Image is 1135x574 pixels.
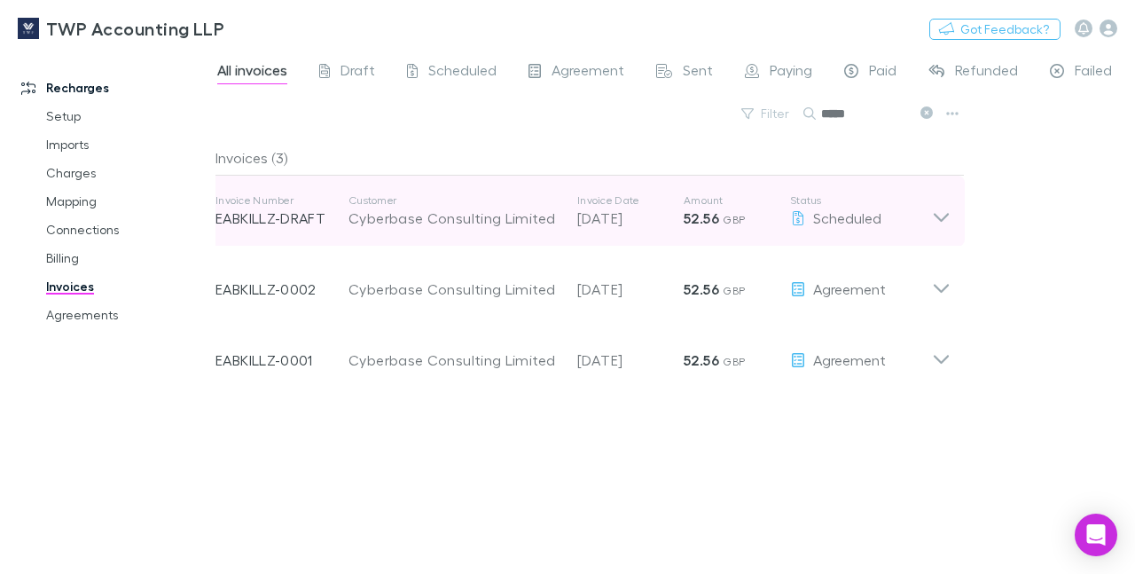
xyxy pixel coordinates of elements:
[813,280,886,297] span: Agreement
[684,280,719,298] strong: 52.56
[215,350,348,371] p: EABKILLZ-0001
[28,216,227,244] a: Connections
[348,350,560,371] div: Cyberbase Consulting Limited
[790,193,932,208] p: Status
[929,19,1061,40] button: Got Feedback?
[4,74,227,102] a: Recharges
[577,193,684,208] p: Invoice Date
[683,61,713,84] span: Sent
[7,7,235,50] a: TWP Accounting LLP
[28,102,227,130] a: Setup
[869,61,896,84] span: Paid
[577,279,684,300] p: [DATE]
[577,208,684,229] p: [DATE]
[215,279,348,300] p: EABKILLZ-0002
[215,208,348,229] p: EABKILLZ-DRAFT
[813,209,881,226] span: Scheduled
[723,213,745,226] span: GBP
[955,61,1018,84] span: Refunded
[1075,514,1117,556] div: Open Intercom Messenger
[28,272,227,301] a: Invoices
[28,130,227,159] a: Imports
[217,61,287,84] span: All invoices
[723,355,745,368] span: GBP
[1075,61,1112,84] span: Failed
[215,193,348,208] p: Invoice Number
[201,176,965,247] div: Invoice NumberEABKILLZ-DRAFTCustomerCyberbase Consulting LimitedInvoice Date[DATE]Amount52.56 GBP...
[28,187,227,216] a: Mapping
[552,61,624,84] span: Agreement
[201,318,965,389] div: EABKILLZ-0001Cyberbase Consulting Limited[DATE]52.56 GBPAgreement
[684,209,719,227] strong: 52.56
[684,193,790,208] p: Amount
[770,61,812,84] span: Paying
[348,193,560,208] p: Customer
[684,351,719,369] strong: 52.56
[28,244,227,272] a: Billing
[28,159,227,187] a: Charges
[18,18,39,39] img: TWP Accounting LLP's Logo
[46,18,224,39] h3: TWP Accounting LLP
[348,208,560,229] div: Cyberbase Consulting Limited
[723,284,745,297] span: GBP
[577,350,684,371] p: [DATE]
[732,103,800,124] button: Filter
[428,61,497,84] span: Scheduled
[28,301,227,329] a: Agreements
[201,247,965,318] div: EABKILLZ-0002Cyberbase Consulting Limited[DATE]52.56 GBPAgreement
[340,61,375,84] span: Draft
[348,279,560,300] div: Cyberbase Consulting Limited
[813,351,886,368] span: Agreement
